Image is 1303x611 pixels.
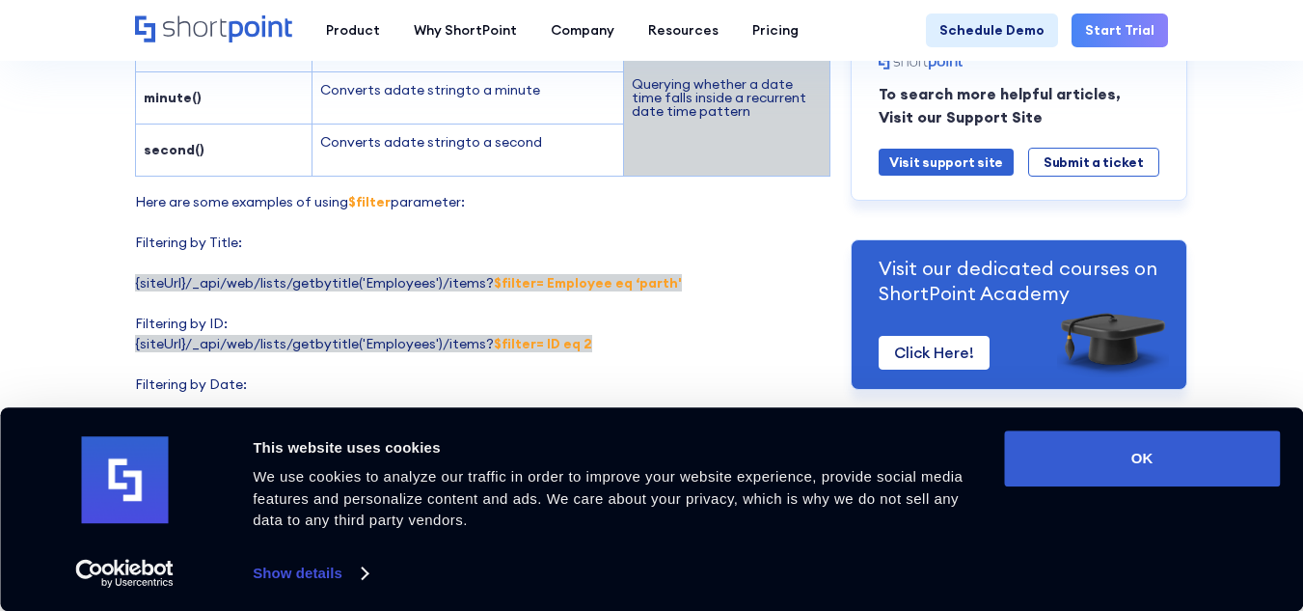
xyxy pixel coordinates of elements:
a: Visit support site [879,149,1014,176]
span: date string [393,133,465,151]
a: Home [135,15,292,44]
strong: minute() [144,89,202,106]
p: To search more helpful articles, Visit our Support Site [879,83,1159,128]
a: Product [309,14,396,47]
a: Click Here! [879,336,990,370]
a: Usercentrics Cookiebot - opens in a new window [41,559,209,588]
div: Product [326,20,380,41]
span: {siteUrl}/_api/web/lists/getbytitle('Employees')/items? [135,274,682,292]
a: Start Trial [1072,14,1168,47]
strong: $filter= Employee eq ‘parth' [494,274,682,292]
div: Why ShortPoint [414,20,517,41]
a: Resources [631,14,735,47]
div: Company [551,20,614,41]
div: Pricing [752,20,799,41]
a: Show details [253,559,366,588]
td: Querying whether a date time falls inside a recurrent date time pattern [624,19,830,176]
a: Company [533,14,631,47]
button: OK [1004,430,1280,486]
strong: second() [144,141,204,158]
img: logo [81,437,168,524]
a: Why ShortPoint [396,14,533,47]
a: Submit a ticket [1028,148,1159,177]
div: This website uses cookies [253,436,982,459]
div: Resources [648,20,719,41]
span: {siteUrl}/_api/web/lists/getbytitle('Employees')/items? [135,335,592,352]
strong: $filter [348,193,391,210]
a: Pricing [735,14,815,47]
p: Visit our dedicated courses on ShortPoint Academy [879,256,1159,305]
span: date string [393,81,465,98]
span: We use cookies to analyze our traffic in order to improve your website experience, provide social... [253,468,963,528]
p: Converts a to a second [320,132,615,153]
p: Converts a to a minute [320,80,615,100]
a: Schedule Demo [926,14,1058,47]
strong: $filter= ID eq 2 [494,335,592,352]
